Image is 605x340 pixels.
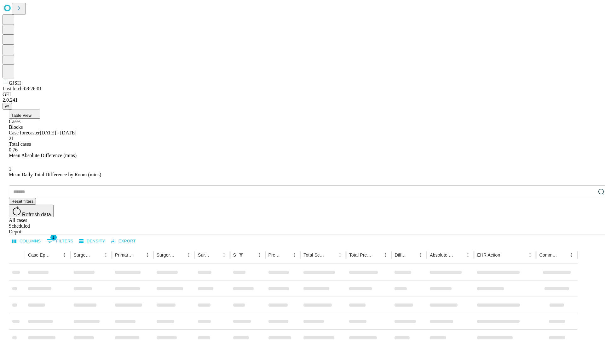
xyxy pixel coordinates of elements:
button: Menu [220,251,228,259]
button: Show filters [237,251,245,259]
button: Sort [211,251,220,259]
span: GJSH [9,80,21,86]
button: Menu [290,251,299,259]
button: Menu [255,251,264,259]
div: Comments [539,252,557,258]
button: Export [109,236,137,246]
span: Total cases [9,141,31,147]
div: Total Predicted Duration [349,252,372,258]
span: Last fetch: 08:26:01 [3,86,42,91]
button: Show filters [45,236,75,246]
button: Menu [336,251,344,259]
span: Table View [11,113,32,118]
button: Sort [455,251,464,259]
div: 2.0.241 [3,97,602,103]
div: GEI [3,92,602,97]
span: Refresh data [22,212,51,217]
span: [DATE] - [DATE] [40,130,76,135]
button: Sort [176,251,184,259]
button: Sort [134,251,143,259]
div: Scheduled In Room Duration [233,252,236,258]
button: Sort [281,251,290,259]
button: Sort [372,251,381,259]
span: 0.76 [9,147,18,152]
span: Case forecaster [9,130,40,135]
span: Reset filters [11,199,33,204]
button: Density [78,236,107,246]
button: Menu [184,251,193,259]
button: Menu [416,251,425,259]
div: Absolute Difference [430,252,454,258]
button: Sort [51,251,60,259]
button: Table View [9,110,40,119]
button: Menu [101,251,110,259]
div: Surgeon Name [74,252,92,258]
button: Menu [381,251,390,259]
div: Surgery Name [157,252,175,258]
div: EHR Action [477,252,500,258]
div: Predicted In Room Duration [268,252,281,258]
button: Reset filters [9,198,36,205]
span: @ [5,104,9,109]
button: Sort [558,251,567,259]
button: Menu [526,251,534,259]
button: Sort [93,251,101,259]
button: Sort [407,251,416,259]
span: 21 [9,136,14,141]
button: Menu [567,251,576,259]
button: Sort [327,251,336,259]
div: Difference [395,252,407,258]
div: Total Scheduled Duration [303,252,326,258]
button: @ [3,103,12,110]
button: Menu [464,251,472,259]
button: Refresh data [9,205,54,217]
div: Primary Service [115,252,133,258]
button: Sort [246,251,255,259]
div: Case Epic Id [28,252,51,258]
button: Menu [60,251,69,259]
span: 1 [50,234,57,241]
div: 1 active filter [237,251,245,259]
span: Mean Absolute Difference (mins) [9,153,77,158]
button: Menu [143,251,152,259]
button: Select columns [10,236,43,246]
span: Mean Daily Total Difference by Room (mins) [9,172,101,177]
button: Sort [501,251,510,259]
span: 1 [9,166,11,172]
div: Surgery Date [198,252,210,258]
